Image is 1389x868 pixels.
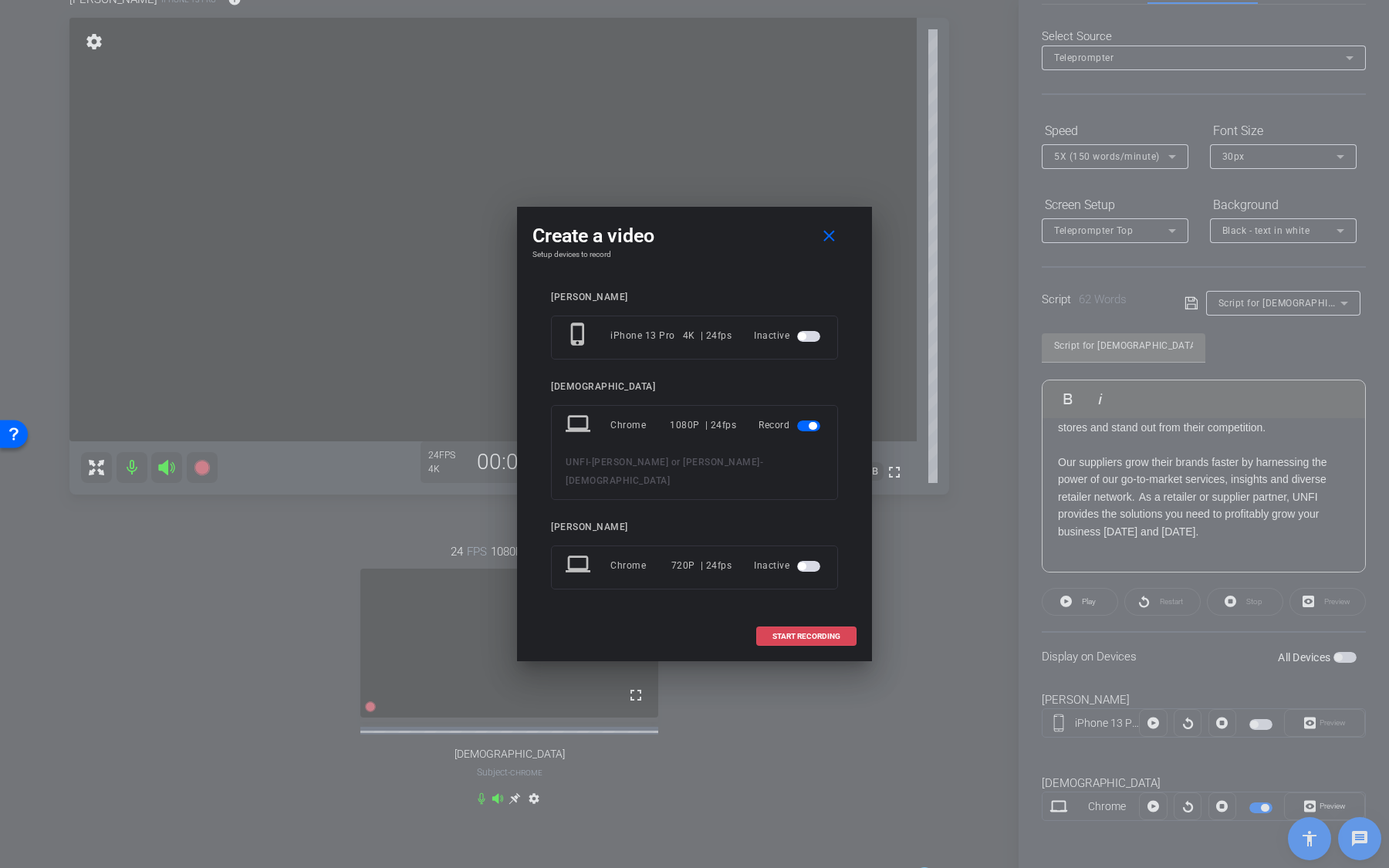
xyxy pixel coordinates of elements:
div: iPhone 13 Pro [610,322,683,350]
span: - [588,457,592,468]
span: - [760,457,764,468]
mat-icon: laptop [566,411,593,439]
h4: Setup devices to record [532,250,857,259]
div: Chrome [610,552,671,579]
div: Chrome [610,411,670,439]
button: START RECORDING [756,627,857,646]
div: Inactive [754,552,823,579]
mat-icon: close [820,227,839,246]
span: UNFI [566,457,588,468]
mat-icon: phone_iphone [566,322,593,350]
span: START RECORDING [772,633,840,640]
div: [PERSON_NAME] [551,522,838,533]
div: [DEMOGRAPHIC_DATA] [551,381,838,393]
mat-icon: laptop [566,552,593,579]
div: Inactive [754,322,823,350]
div: Create a video [532,222,857,250]
div: 720P | 24fps [671,552,732,579]
span: [DEMOGRAPHIC_DATA] [566,475,670,486]
div: 1080P | 24fps [670,411,736,439]
div: Record [759,411,823,439]
div: 4K | 24fps [683,322,732,350]
div: [PERSON_NAME] [551,292,838,303]
span: [PERSON_NAME] or [PERSON_NAME] [592,457,760,468]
